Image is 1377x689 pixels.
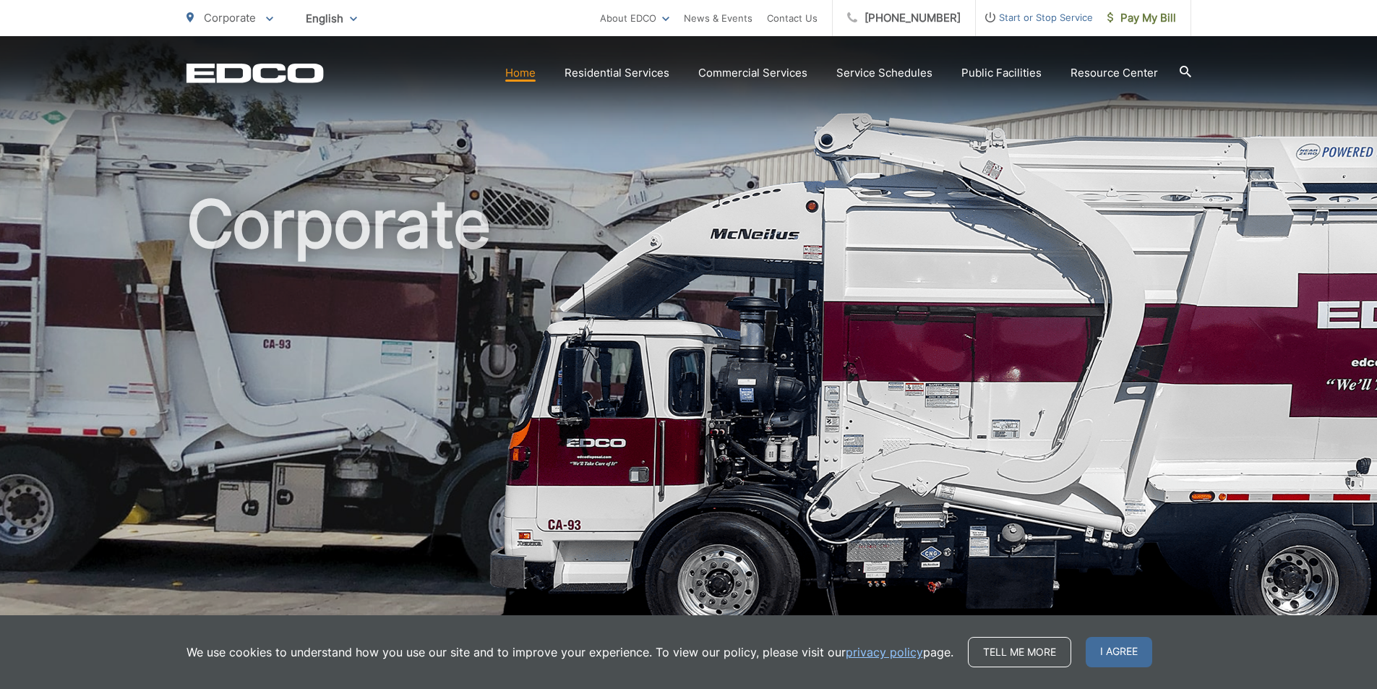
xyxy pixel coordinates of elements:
[505,64,536,82] a: Home
[186,643,953,661] p: We use cookies to understand how you use our site and to improve your experience. To view our pol...
[846,643,923,661] a: privacy policy
[600,9,669,27] a: About EDCO
[565,64,669,82] a: Residential Services
[684,9,752,27] a: News & Events
[1071,64,1158,82] a: Resource Center
[186,188,1191,646] h1: Corporate
[961,64,1042,82] a: Public Facilities
[1086,637,1152,667] span: I agree
[767,9,818,27] a: Contact Us
[204,11,256,25] span: Corporate
[968,637,1071,667] a: Tell me more
[1107,9,1176,27] span: Pay My Bill
[836,64,932,82] a: Service Schedules
[186,63,324,83] a: EDCD logo. Return to the homepage.
[698,64,807,82] a: Commercial Services
[295,6,368,31] span: English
